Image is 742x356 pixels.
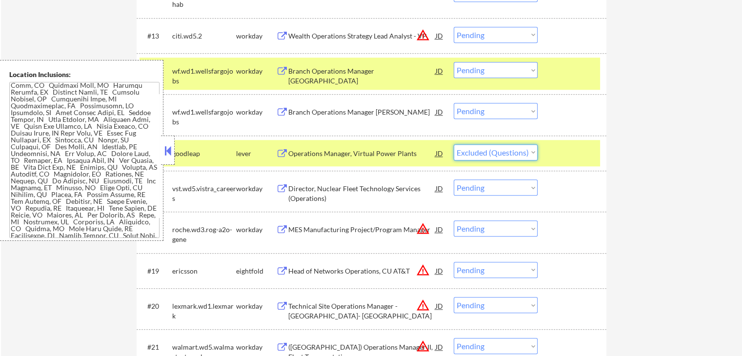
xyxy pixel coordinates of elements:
[416,339,430,353] button: warning_amber
[288,301,436,320] div: Technical Site Operations Manager - [GEOGRAPHIC_DATA]- [GEOGRAPHIC_DATA]
[236,107,276,117] div: workday
[435,220,444,238] div: JD
[288,184,436,203] div: Director, Nuclear Fleet Technology Services (Operations)
[236,66,276,76] div: workday
[236,149,276,158] div: lever
[147,266,164,276] div: #19
[147,342,164,352] div: #21
[172,149,236,158] div: goodleap
[236,266,276,276] div: eightfold
[172,266,236,276] div: ericsson
[435,179,444,197] div: JD
[288,107,436,117] div: Branch Operations Manager [PERSON_NAME]
[172,66,236,85] div: wf.wd1.wellsfargojobs
[288,31,436,41] div: Wealth Operations Strategy Lead Analyst - VP
[288,66,436,85] div: Branch Operations Manager [GEOGRAPHIC_DATA]
[435,297,444,315] div: JD
[288,225,436,235] div: MES Manufacturing Project/Program Manager
[416,263,430,277] button: warning_amber
[236,301,276,311] div: workday
[416,298,430,312] button: warning_amber
[172,31,236,41] div: citi.wd5.2
[147,301,164,311] div: #20
[147,31,164,41] div: #13
[435,62,444,79] div: JD
[236,31,276,41] div: workday
[236,342,276,352] div: workday
[172,107,236,126] div: wf.wd1.wellsfargojobs
[288,266,436,276] div: Head of Networks Operations, CU AT&T
[172,301,236,320] div: lexmark.wd1.lexmark
[236,184,276,194] div: workday
[172,184,236,203] div: vst.wd5.vistra_careers
[288,149,436,158] div: Operations Manager, Virtual Power Plants
[435,144,444,162] div: JD
[9,70,160,79] div: Location Inclusions:
[172,225,236,244] div: roche.wd3.rog-a2o-gene
[435,338,444,356] div: JD
[435,262,444,279] div: JD
[236,225,276,235] div: workday
[435,103,444,120] div: JD
[416,28,430,42] button: warning_amber
[416,222,430,236] button: warning_amber
[435,27,444,44] div: JD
